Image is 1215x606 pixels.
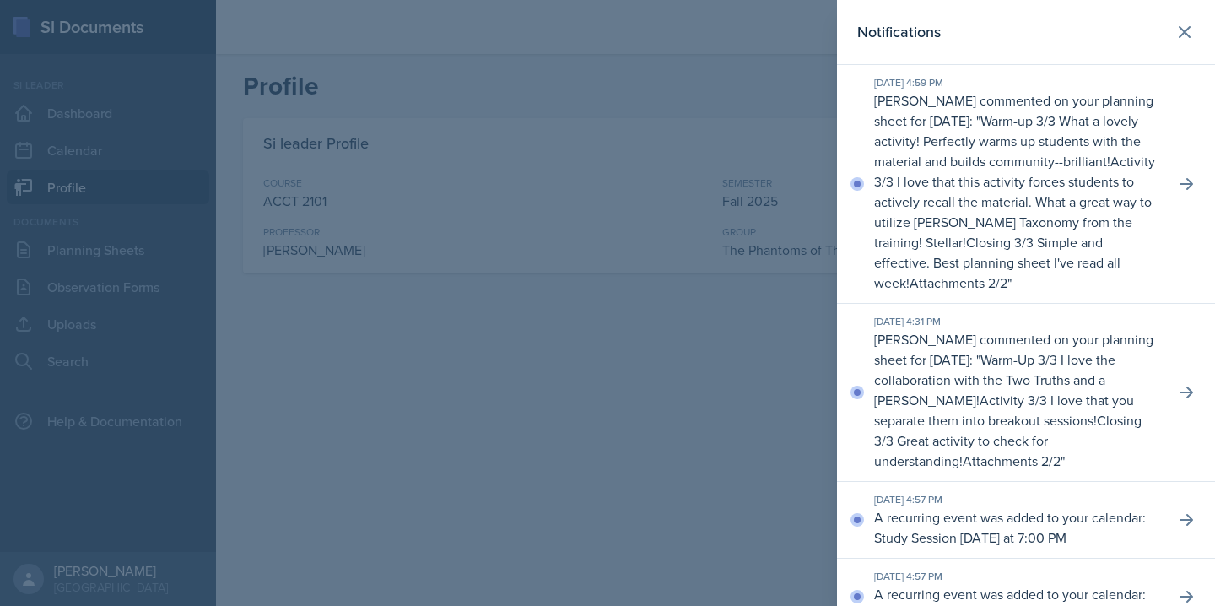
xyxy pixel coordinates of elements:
[874,411,1142,470] p: Closing 3/3 Great activity to check for understanding!
[874,569,1161,584] div: [DATE] 4:57 PM
[874,90,1161,293] p: [PERSON_NAME] commented on your planning sheet for [DATE]: " "
[874,75,1161,90] div: [DATE] 4:59 PM
[874,350,1115,409] p: Warm-Up 3/3 I love the collaboration with the Two Truths and a [PERSON_NAME]!
[874,152,1155,252] p: Activity 3/3 I love that this activity forces students to actively recall the material. What a gr...
[874,111,1141,170] p: Warm-up 3/3 What a lovely activity! Perfectly warms up students with the material and builds comm...
[963,452,1061,470] p: Attachments 2/2
[874,391,1134,430] p: Activity 3/3 I love that you separate them into breakout sessions!
[874,233,1120,292] p: Closing 3/3 Simple and effective. Best planning sheet I've read all week!
[874,507,1161,548] p: A recurring event was added to your calendar: Study Session [DATE] at 7:00 PM
[874,314,1161,329] div: [DATE] 4:31 PM
[857,20,941,44] h2: Notifications
[874,492,1161,507] div: [DATE] 4:57 PM
[874,329,1161,471] p: [PERSON_NAME] commented on your planning sheet for [DATE]: " "
[910,273,1007,292] p: Attachments 2/2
